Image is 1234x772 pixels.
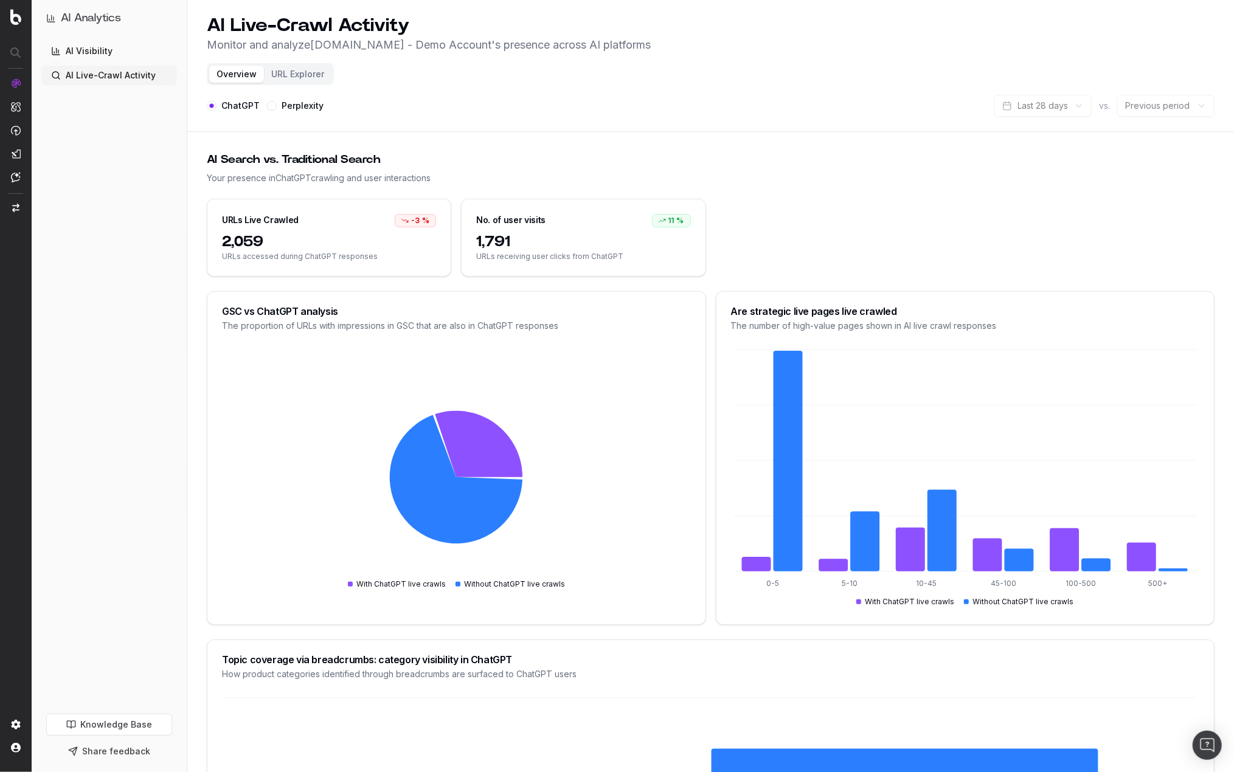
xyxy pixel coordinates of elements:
[41,41,177,61] a: AI Visibility
[916,579,937,588] tspan: 10-45
[11,743,21,753] img: My account
[456,579,565,589] div: Without ChatGPT live crawls
[222,320,691,332] div: The proportion of URLs with impressions in GSC that are also in ChatGPT responses
[1099,100,1110,112] span: vs.
[222,655,1199,664] div: Topic coverage via breadcrumbs: category visibility in ChatGPT
[731,306,1200,316] div: Are strategic live pages live crawled
[1193,731,1222,760] div: Open Intercom Messenger
[476,214,546,226] div: No. of user visits
[264,66,331,83] button: URL Explorer
[842,579,858,588] tspan: 5-10
[222,668,1199,680] div: How product categories identified through breadcrumbs are surfaced to ChatGPT users
[11,172,21,182] img: Assist
[11,149,21,159] img: Studio
[422,216,429,226] span: %
[207,36,651,53] p: Monitor and analyze [DOMAIN_NAME] - Demo Account 's presence across AI platforms
[207,172,1215,184] div: Your presence in ChatGPT crawling and user interactions
[12,204,19,212] img: Switch project
[209,66,264,83] button: Overview
[677,216,684,226] span: %
[46,10,172,27] button: AI Analytics
[221,102,260,110] label: ChatGPT
[476,252,690,261] span: URLs receiving user clicks from ChatGPT
[61,10,121,27] h1: AI Analytics
[222,306,691,316] div: GSC vs ChatGPT analysis
[222,252,436,261] span: URLs accessed during ChatGPT responses
[11,125,21,136] img: Activation
[731,320,1200,332] div: The number of high-value pages shown in AI live crawl responses
[395,214,436,227] div: -3
[652,214,691,227] div: 11
[207,15,651,36] h1: AI Live-Crawl Activity
[1148,579,1167,588] tspan: 500+
[222,232,436,252] span: 2,059
[856,597,954,607] div: With ChatGPT live crawls
[11,720,21,729] img: Setting
[46,714,172,736] a: Knowledge Base
[46,740,172,762] button: Share feedback
[41,66,177,85] a: AI Live-Crawl Activity
[964,597,1073,607] div: Without ChatGPT live crawls
[766,579,778,588] tspan: 0-5
[11,102,21,112] img: Intelligence
[476,232,690,252] span: 1,791
[991,579,1016,588] tspan: 45-100
[207,151,1215,168] div: AI Search vs. Traditional Search
[282,102,324,110] label: Perplexity
[10,9,21,25] img: Botify logo
[1066,579,1096,588] tspan: 100-500
[11,78,21,88] img: Analytics
[222,214,299,226] div: URLs Live Crawled
[348,579,446,589] div: With ChatGPT live crawls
